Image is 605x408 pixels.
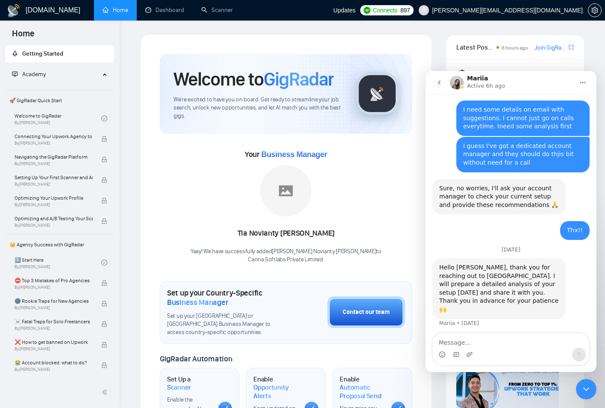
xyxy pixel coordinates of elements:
span: lock [101,321,107,327]
h1: Welcome to [173,68,334,91]
span: lock [101,157,107,163]
span: Home [5,27,41,45]
span: 🌚 Rookie Traps for New Agencies [15,297,93,305]
li: Getting Started [5,45,114,62]
span: By [PERSON_NAME] [15,223,93,228]
a: setting [588,7,602,14]
span: double-left [102,388,110,396]
span: Optimizing Your Upwork Profile [15,194,93,202]
span: lock [101,301,107,307]
span: Academy [22,71,46,78]
span: GigRadar Automation [160,354,232,364]
img: placeholder.png [260,165,311,216]
span: setting [588,7,601,14]
a: homeHome [103,6,128,14]
span: 8 hours ago [502,45,528,51]
span: By [PERSON_NAME] [15,367,93,372]
span: user [421,7,427,13]
span: fund-projection-screen [12,71,18,77]
span: 897 [400,6,410,15]
span: Navigating the GigRadar Platform [15,153,93,161]
a: dashboardDashboard [145,6,184,14]
span: ☠️ Fatal Traps for Solo Freelancers [15,317,93,326]
a: export [569,43,574,51]
span: Your [245,150,327,159]
span: 🚀 GigRadar Quick Start [6,92,113,109]
span: By [PERSON_NAME] [15,161,93,166]
span: lock [101,198,107,204]
span: lock [101,280,107,286]
img: Korlan [456,70,467,80]
span: rocket [12,50,18,56]
a: Welcome to GigRadarBy[PERSON_NAME] [15,109,101,128]
span: By [PERSON_NAME] [15,141,93,146]
p: Carina Softlabs Private Limited . [191,256,382,264]
a: searchScanner [201,6,233,14]
span: lock [101,136,107,142]
span: ⛔ Top 3 Mistakes of Pro Agencies [15,276,93,285]
span: GigRadar [264,68,334,91]
iframe: Intercom live chat [576,379,596,399]
span: By [PERSON_NAME] [15,305,93,310]
span: check-circle [101,260,107,266]
div: Contact our team [343,307,390,317]
span: check-circle [101,115,107,121]
span: 👑 Agency Success with GigRadar [6,236,113,253]
span: Updates [333,7,355,14]
span: Automatic Proposal Send [340,383,384,400]
span: By [PERSON_NAME] [15,346,93,352]
span: Academy [12,71,46,78]
span: Setting Up Your First Scanner and Auto-Bidder [15,173,93,182]
h1: Enable [253,375,298,400]
img: logo [7,4,21,18]
span: Set up your [GEOGRAPHIC_DATA] or [GEOGRAPHIC_DATA] Business Manager to access country-specific op... [167,312,285,337]
span: By [PERSON_NAME] [15,202,93,207]
span: Connecting Your Upwork Agency to GigRadar [15,132,93,141]
span: Connects: [373,6,399,15]
span: export [569,44,574,50]
span: Business Manager [167,298,228,307]
span: lock [101,218,107,224]
span: Getting Started [22,50,63,57]
span: By [PERSON_NAME] [15,326,93,331]
span: Scanner [167,383,191,392]
h1: Set Up a [167,375,211,392]
span: Opportunity Alerts [253,383,298,400]
span: lock [101,342,107,348]
h1: Enable [340,375,384,400]
span: Business Manager [261,150,327,159]
img: upwork-logo.png [364,7,370,14]
span: lock [101,362,107,368]
span: By [PERSON_NAME] [15,285,93,290]
iframe: Intercom live chat [426,71,596,372]
span: 😭 Account blocked: what to do? [15,358,93,367]
div: Yaay! We have successfully added [PERSON_NAME] Novianty [PERSON_NAME] to [191,248,382,264]
span: We're excited to have you on board. Get ready to streamline your job search, unlock new opportuni... [173,96,342,120]
a: 1️⃣ Start HereBy[PERSON_NAME] [15,253,101,272]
